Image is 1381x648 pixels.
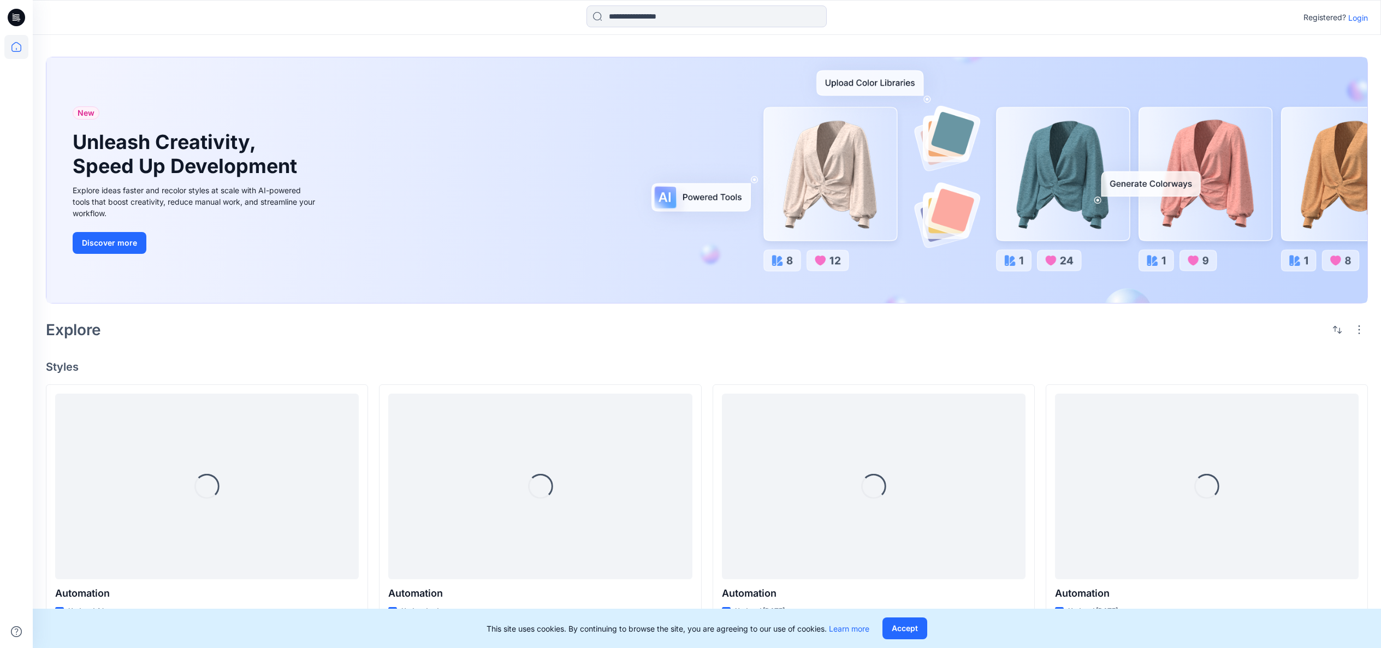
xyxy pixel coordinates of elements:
a: Discover more [73,232,318,254]
p: Updated a day ago [401,605,460,617]
p: Login [1348,12,1368,23]
p: Automation [55,586,359,601]
p: Automation [722,586,1026,601]
p: Registered? [1303,11,1346,24]
span: New [78,106,94,120]
h1: Unleash Creativity, Speed Up Development [73,130,302,177]
div: Explore ideas faster and recolor styles at scale with AI-powered tools that boost creativity, red... [73,185,318,219]
button: Discover more [73,232,146,254]
p: Updated [DATE] [735,605,785,617]
a: Learn more [829,624,869,633]
p: This site uses cookies. By continuing to browse the site, you are agreeing to our use of cookies. [487,623,869,634]
button: Accept [882,617,927,639]
p: Automation [1055,586,1359,601]
h2: Explore [46,321,101,338]
p: Updated 4 hours ago [68,605,134,617]
h4: Styles [46,360,1368,373]
p: Automation [388,586,692,601]
p: Updated [DATE] [1068,605,1118,617]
